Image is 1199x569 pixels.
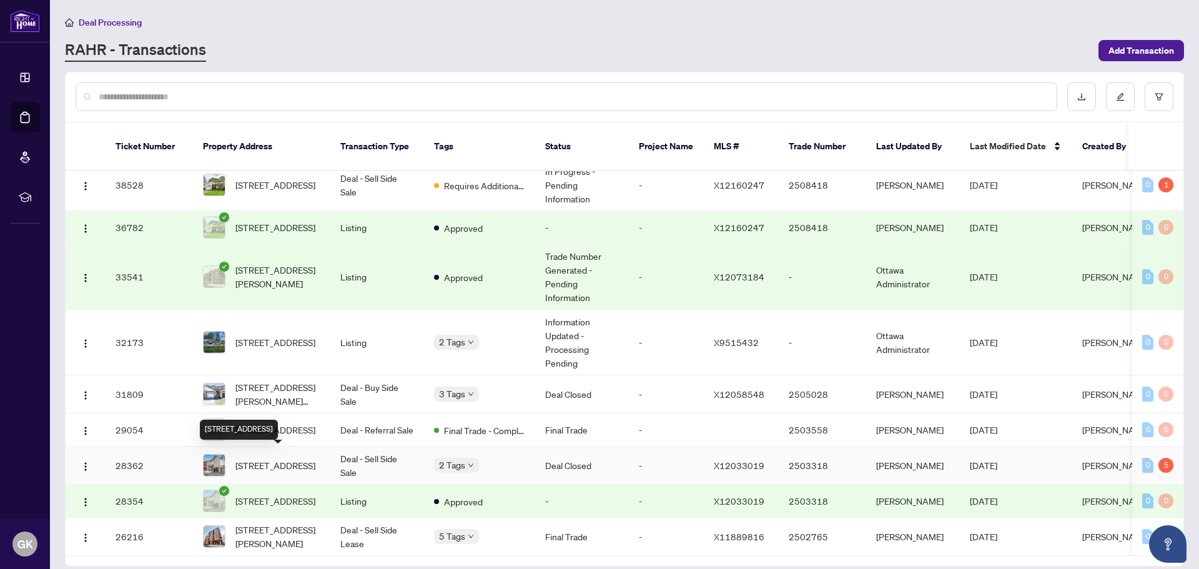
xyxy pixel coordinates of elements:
button: Logo [76,384,96,404]
span: X9515432 [714,337,759,348]
img: thumbnail-img [204,419,225,440]
td: 2508418 [779,211,866,244]
td: - [779,310,866,375]
td: - [779,244,866,310]
td: 2502765 [779,518,866,556]
td: 2508418 [779,159,866,211]
th: Last Updated By [866,122,960,171]
span: [DATE] [970,222,997,233]
th: Tags [424,122,535,171]
div: 0 [1142,458,1153,473]
span: [DATE] [970,424,997,435]
span: [PERSON_NAME] [1082,531,1150,542]
span: down [468,339,474,345]
span: [PERSON_NAME] [1082,424,1150,435]
span: [PERSON_NAME] [1082,179,1150,190]
th: Status [535,122,629,171]
td: 2503318 [779,447,866,485]
div: 0 [1142,220,1153,235]
td: Deal Closed [535,447,629,485]
img: thumbnail-img [204,526,225,547]
td: [PERSON_NAME] [866,485,960,518]
td: - [535,211,629,244]
td: [PERSON_NAME] [866,211,960,244]
div: 0 [1142,177,1153,192]
span: check-circle [219,262,229,272]
button: Logo [76,175,96,195]
div: 0 [1158,335,1173,350]
span: X12033019 [714,460,764,471]
span: [STREET_ADDRESS] [235,178,315,192]
td: 28362 [106,447,193,485]
td: 31809 [106,375,193,413]
button: Logo [76,267,96,287]
button: download [1067,82,1096,111]
img: Logo [81,273,91,283]
img: Logo [81,497,91,507]
div: 0 [1158,493,1173,508]
td: Final Trade [535,518,629,556]
button: Logo [76,455,96,475]
img: Logo [81,390,91,400]
span: [PERSON_NAME] [1082,495,1150,507]
span: [DATE] [970,337,997,348]
img: thumbnail-img [204,266,225,287]
span: edit [1116,92,1125,101]
div: 5 [1158,458,1173,473]
div: 0 [1142,422,1153,437]
td: Final Trade [535,413,629,447]
td: Deal - Sell Side Lease [330,518,424,556]
div: 0 [1158,269,1173,284]
td: - [535,485,629,518]
span: Approved [444,270,483,284]
button: Logo [76,332,96,352]
td: Listing [330,244,424,310]
img: logo [10,9,40,32]
span: down [468,462,474,468]
button: filter [1145,82,1173,111]
th: Trade Number [779,122,866,171]
td: - [629,244,704,310]
td: Deal - Buy Side Sale [330,375,424,413]
div: 0 [1142,529,1153,544]
span: down [468,533,474,540]
span: Add Transaction [1108,41,1174,61]
span: 3 Tags [439,387,465,401]
td: 33541 [106,244,193,310]
span: Requires Additional Docs [444,179,525,192]
span: GK [17,535,33,553]
span: [STREET_ADDRESS][PERSON_NAME] [235,263,320,290]
span: download [1077,92,1086,101]
td: - [629,413,704,447]
td: 26216 [106,518,193,556]
div: 0 [1142,387,1153,402]
span: [DATE] [970,388,997,400]
th: Last Modified Date [960,122,1072,171]
td: [PERSON_NAME] [866,413,960,447]
td: - [629,159,704,211]
td: - [629,211,704,244]
span: X11889816 [714,531,764,542]
td: Deal - Sell Side Sale [330,159,424,211]
td: 28354 [106,485,193,518]
span: [STREET_ADDRESS] [235,494,315,508]
td: Ottawa Administrator [866,310,960,375]
button: Open asap [1149,525,1187,563]
img: Logo [81,181,91,191]
img: Logo [81,462,91,472]
span: X12160247 [714,222,764,233]
img: thumbnail-img [204,332,225,353]
td: 36782 [106,211,193,244]
span: [PERSON_NAME] [1082,271,1150,282]
span: filter [1155,92,1163,101]
span: [DATE] [970,495,997,507]
span: [STREET_ADDRESS] [235,458,315,472]
div: 0 [1158,220,1173,235]
th: Property Address [193,122,330,171]
div: 0 [1142,269,1153,284]
td: - [629,447,704,485]
img: Logo [81,533,91,543]
span: [DATE] [970,531,997,542]
td: - [629,518,704,556]
td: [PERSON_NAME] [866,159,960,211]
